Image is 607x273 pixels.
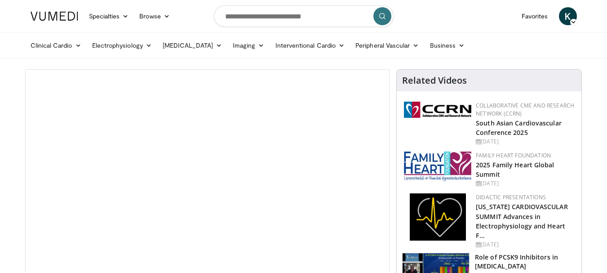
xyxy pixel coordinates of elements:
div: Didactic Presentations [476,193,574,201]
a: 2025 Family Heart Global Summit [476,161,554,179]
h3: Role of PCSK9 Inhibitors in [MEDICAL_DATA] [475,253,576,271]
a: Electrophysiology [87,36,157,54]
a: K [559,7,577,25]
a: Peripheral Vascular [350,36,424,54]
a: Collaborative CME and Research Network (CCRN) [476,102,574,117]
a: Interventional Cardio [270,36,350,54]
a: Browse [134,7,175,25]
div: [DATE] [476,138,574,146]
a: [US_STATE] CARDIOVASCULAR SUMMIT Advances in Electrophysiology and Heart F… [476,202,568,239]
img: VuMedi Logo [31,12,78,21]
a: Specialties [84,7,134,25]
a: South Asian Cardiovascular Conference 2025 [476,119,562,137]
img: 1860aa7a-ba06-47e3-81a4-3dc728c2b4cf.png.150x105_q85_autocrop_double_scale_upscale_version-0.2.png [410,193,466,241]
input: Search topics, interventions [214,5,394,27]
img: 96363db5-6b1b-407f-974b-715268b29f70.jpeg.150x105_q85_autocrop_double_scale_upscale_version-0.2.jpg [404,152,471,181]
a: Imaging [227,36,270,54]
a: Business [425,36,470,54]
a: Favorites [516,7,554,25]
div: [DATE] [476,179,574,188]
div: [DATE] [476,241,574,249]
a: Clinical Cardio [25,36,87,54]
img: a04ee3ba-8487-4636-b0fb-5e8d268f3737.png.150x105_q85_autocrop_double_scale_upscale_version-0.2.png [404,102,471,118]
h4: Related Videos [402,75,467,86]
a: Family Heart Foundation [476,152,551,159]
a: [MEDICAL_DATA] [157,36,227,54]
